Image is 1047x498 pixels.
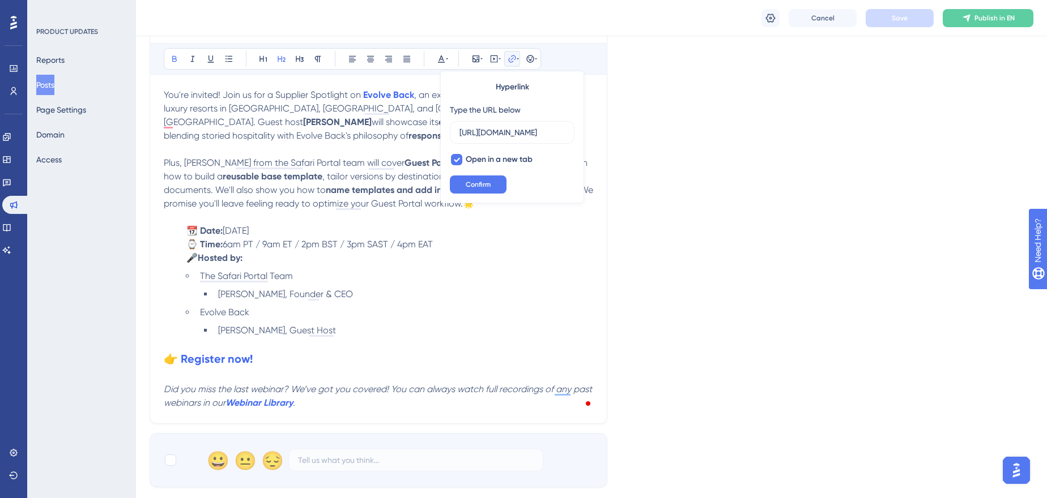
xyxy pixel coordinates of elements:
[223,225,249,236] span: [DATE]
[36,50,65,70] button: Reports
[223,171,322,182] strong: reusable base template
[186,252,198,263] span: 🎤
[408,130,491,141] strong: responsible tourism
[164,88,593,410] div: To enrich screen reader interactions, please activate Accessibility in Grammarly extension settings
[225,397,293,408] a: Webinar Library
[405,157,560,168] strong: Guest Portal template best practices
[892,14,908,23] span: Save
[27,3,71,16] span: Need Help?
[36,75,54,95] button: Posts
[36,149,62,170] button: Access
[811,14,835,23] span: Cancel
[303,117,372,127] strong: [PERSON_NAME]
[36,27,98,36] div: PRODUCT UPDATES
[974,14,1015,23] span: Publish in EN
[466,153,533,166] span: Open in a new tab
[36,100,86,120] button: Page Settings
[466,180,491,189] span: Confirm
[866,9,934,27] button: Save
[450,103,521,117] div: Type the URL below
[218,289,353,299] span: [PERSON_NAME], Founder & CEO
[999,453,1033,487] iframe: UserGuiding AI Assistant Launcher
[198,252,242,263] strong: Hosted by:
[439,117,576,127] strong: evocative signature experiences
[36,124,65,145] button: Domain
[496,80,529,94] span: Hyperlink
[218,325,336,336] span: [PERSON_NAME], Guest Host
[164,384,594,408] em: Did you miss the last webinar? We’ve got you covered! You can always watch full recordings of any...
[450,175,507,194] button: Confirm
[164,352,253,366] a: 👉 Register now!
[200,307,249,317] span: Evolve Back
[459,126,565,139] input: Type the value
[164,89,575,127] span: , an experiential holiday company with luxury resorts in [GEOGRAPHIC_DATA], [GEOGRAPHIC_DATA], an...
[293,397,295,408] em: .
[164,157,405,168] span: Plus, [PERSON_NAME] from the Safari Portal team will cover
[164,171,561,195] span: , tailor versions by destination, and pre-load Travel Wallet documents. We'll also show you how to
[326,184,575,195] strong: name templates and add internal notes for quick searching
[223,239,433,250] span: 6am PT / 9am ET / 2pm BST / 3pm SAST / 4pm EAT
[186,239,223,250] strong: ⌚ Time:
[363,89,414,100] a: Evolve Back
[372,117,439,127] span: will showcase its
[186,225,223,236] strong: 📆 Date:
[943,9,1033,27] button: Publish in EN
[789,9,857,27] button: Cancel
[164,89,361,100] span: You're invited! Join us for a Supplier Spotlight on
[200,271,293,281] span: The Safari Portal Team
